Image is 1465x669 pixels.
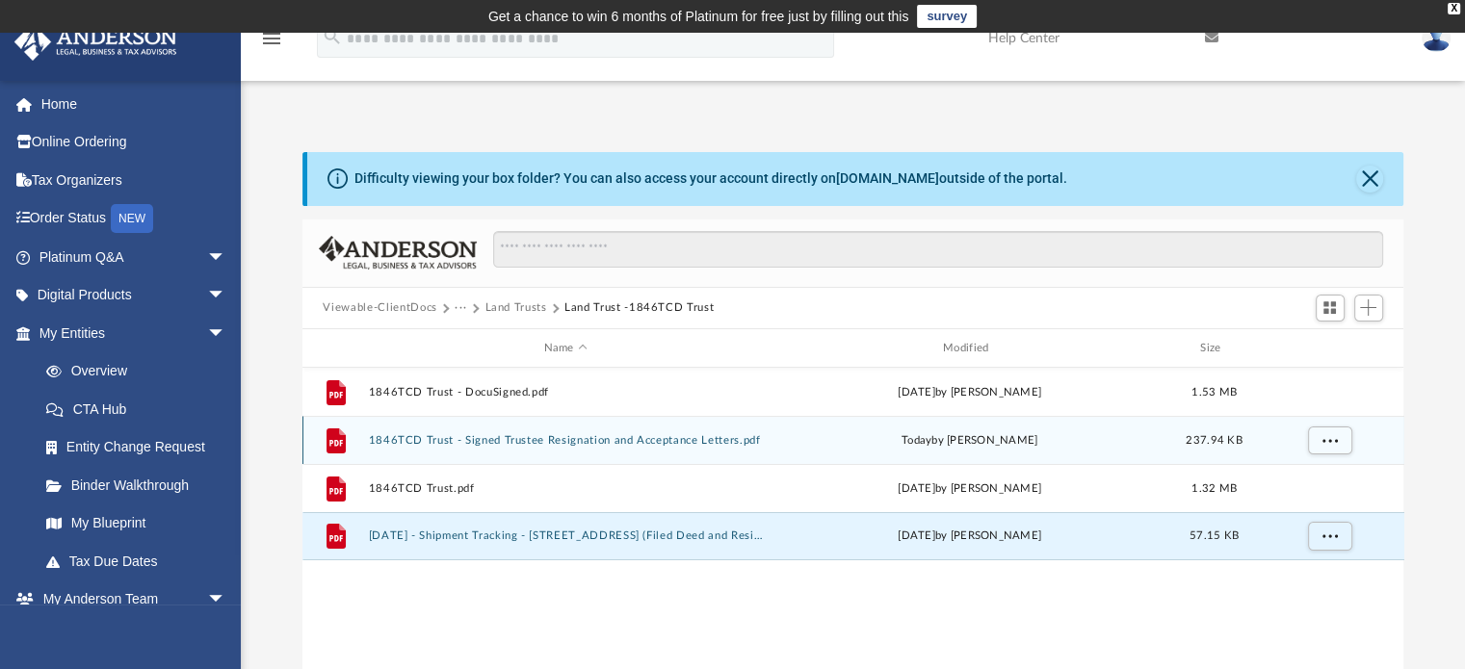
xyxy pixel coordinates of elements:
[368,386,763,399] button: 1846TCD Trust - DocuSigned.pdf
[1307,523,1351,552] button: More options
[13,85,255,123] a: Home
[1189,531,1238,542] span: 57.15 KB
[27,352,255,391] a: Overview
[455,299,467,317] button: ···
[310,340,358,357] div: id
[1191,483,1237,494] span: 1.32 MB
[9,23,183,61] img: Anderson Advisors Platinum Portal
[207,238,246,277] span: arrow_drop_down
[354,168,1067,189] div: Difficulty viewing your box folder? You can also access your account directly on outside of the p...
[207,276,246,316] span: arrow_drop_down
[493,231,1382,268] input: Search files and folders
[564,299,714,317] button: Land Trust -1846TCD Trust
[772,480,1166,498] div: [DATE] by [PERSON_NAME]
[1191,387,1237,398] span: 1.53 MB
[1261,340,1396,357] div: id
[260,37,283,50] a: menu
[207,580,246,620] span: arrow_drop_down
[772,432,1166,450] div: by [PERSON_NAME]
[368,530,763,543] button: [DATE] - Shipment Tracking - [STREET_ADDRESS] (Filed Deed and Resignation Paperwork).pdf
[1186,435,1242,446] span: 237.94 KB
[13,199,255,239] a: Order StatusNEW
[323,299,436,317] button: Viewable-ClientDocs
[772,340,1167,357] div: Modified
[27,504,246,543] a: My Blueprint
[772,528,1166,546] div: [DATE] by [PERSON_NAME]
[13,238,255,276] a: Platinum Q&Aarrow_drop_down
[836,170,939,186] a: [DOMAIN_NAME]
[1316,295,1345,322] button: Switch to Grid View
[1175,340,1252,357] div: Size
[27,542,255,580] a: Tax Due Dates
[27,428,255,467] a: Entity Change Request
[13,276,255,315] a: Digital Productsarrow_drop_down
[917,5,977,28] a: survey
[1356,166,1383,193] button: Close
[13,123,255,162] a: Online Ordering
[488,5,909,28] div: Get a chance to win 6 months of Platinum for free just by filling out this
[368,434,763,447] button: 1846TCD Trust - Signed Trustee Resignation and Acceptance Letters.pdf
[260,27,283,50] i: menu
[13,580,246,619] a: My Anderson Teamarrow_drop_down
[1307,426,1351,455] button: More options
[13,314,255,352] a: My Entitiesarrow_drop_down
[27,390,255,428] a: CTA Hub
[901,435,930,446] span: today
[1422,24,1451,52] img: User Pic
[368,482,763,495] button: 1846TCD Trust.pdf
[13,161,255,199] a: Tax Organizers
[322,26,343,47] i: search
[772,384,1166,401] div: [DATE] by [PERSON_NAME]
[207,314,246,353] span: arrow_drop_down
[367,340,763,357] div: Name
[484,299,546,317] button: Land Trusts
[1354,295,1383,322] button: Add
[1448,3,1460,14] div: close
[27,466,255,504] a: Binder Walkthrough
[111,204,153,233] div: NEW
